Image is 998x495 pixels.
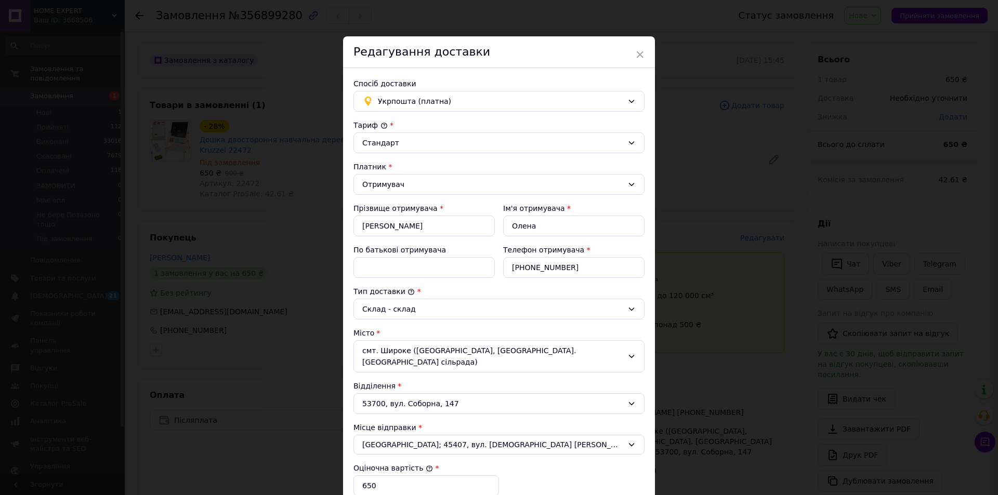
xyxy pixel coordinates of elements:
div: Стандарт [362,137,623,149]
div: Відділення [353,381,645,391]
label: По батькові отримувача [353,246,446,254]
span: × [635,46,645,63]
div: Тип доставки [353,286,645,297]
div: Місто [353,328,645,338]
label: Прізвище отримувача [353,204,438,212]
span: Укрпошта (платна) [378,96,623,107]
div: Редагування доставки [343,36,655,68]
span: [GEOGRAPHIC_DATA]; 45407, вул. [DEMOGRAPHIC_DATA] [PERSON_NAME], 6 [362,439,623,450]
div: Тариф [353,120,645,130]
div: Отримувач [362,179,623,190]
label: Телефон отримувача [503,246,584,254]
div: Платник [353,162,645,172]
div: Склад - склад [362,303,623,315]
div: 53700, вул. Соборна, 147 [353,393,645,414]
input: +380 [503,257,645,278]
label: Оціночна вартість [353,464,433,472]
div: смт. Широке ([GEOGRAPHIC_DATA], [GEOGRAPHIC_DATA]. [GEOGRAPHIC_DATA] сільрада) [353,340,645,372]
div: Спосіб доставки [353,78,645,89]
div: Місце відправки [353,422,645,433]
label: Ім'я отримувача [503,204,565,212]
